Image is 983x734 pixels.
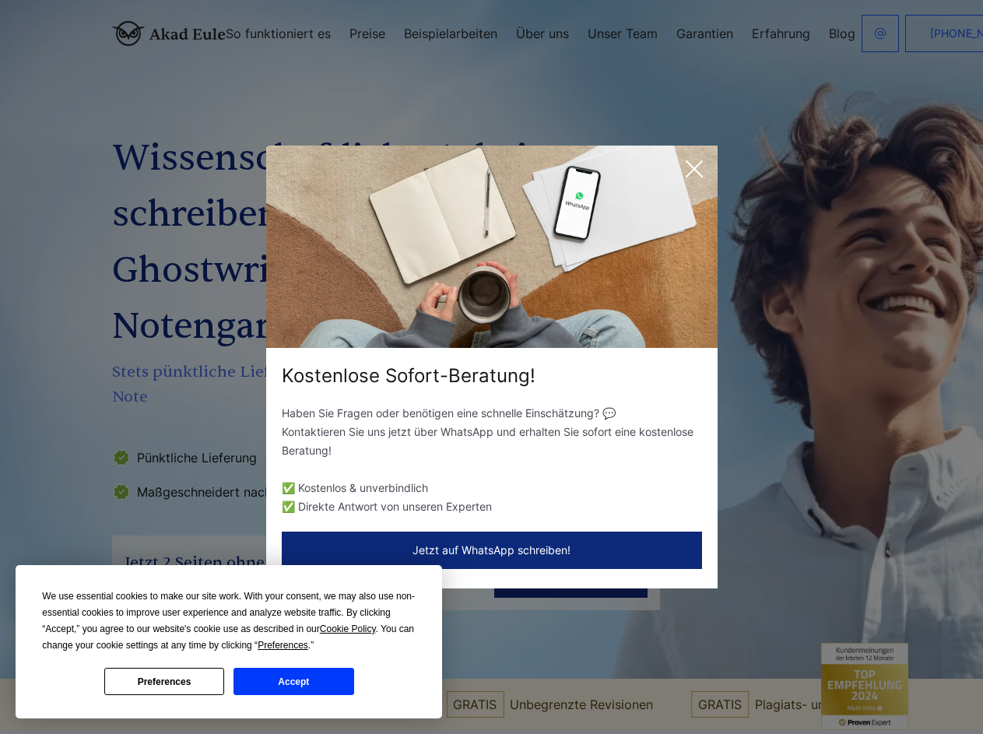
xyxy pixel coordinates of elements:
[349,27,385,40] a: Preise
[16,565,442,718] div: Cookie Consent Prompt
[829,27,855,40] a: Blog
[320,623,376,634] span: Cookie Policy
[282,479,702,497] li: ✅ Kostenlos & unverbindlich
[752,27,810,40] a: Erfahrung
[676,27,733,40] a: Garantien
[282,532,702,569] button: Jetzt auf WhatsApp schreiben!
[266,363,718,388] div: Kostenlose Sofort-Beratung!
[516,27,569,40] a: Über uns
[42,588,416,654] div: We use essential cookies to make our site work. With your consent, we may also use non-essential ...
[226,27,331,40] a: So funktioniert es
[588,27,658,40] a: Unser Team
[282,497,702,516] li: ✅ Direkte Antwort von unseren Experten
[874,27,886,40] img: email
[258,640,308,651] span: Preferences
[266,146,718,348] img: exit
[104,668,224,695] button: Preferences
[404,27,497,40] a: Beispielarbeiten
[233,668,353,695] button: Accept
[112,21,226,46] img: logo
[282,404,702,460] p: Haben Sie Fragen oder benötigen eine schnelle Einschätzung? 💬 Kontaktieren Sie uns jetzt über Wha...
